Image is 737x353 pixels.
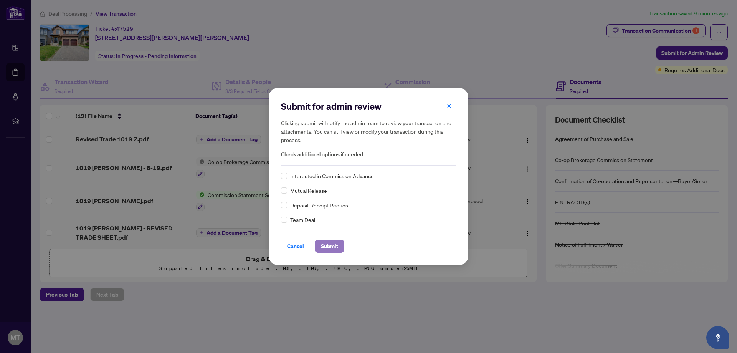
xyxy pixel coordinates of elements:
[287,240,304,252] span: Cancel
[290,172,374,180] span: Interested in Commission Advance
[281,100,456,113] h2: Submit for admin review
[290,186,327,195] span: Mutual Release
[281,119,456,144] h5: Clicking submit will notify the admin team to review your transaction and attachments. You can st...
[315,240,344,253] button: Submit
[321,240,338,252] span: Submit
[446,103,452,109] span: close
[290,201,350,209] span: Deposit Receipt Request
[290,215,315,224] span: Team Deal
[281,240,310,253] button: Cancel
[706,326,729,349] button: Open asap
[281,150,456,159] span: Check additional options if needed:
